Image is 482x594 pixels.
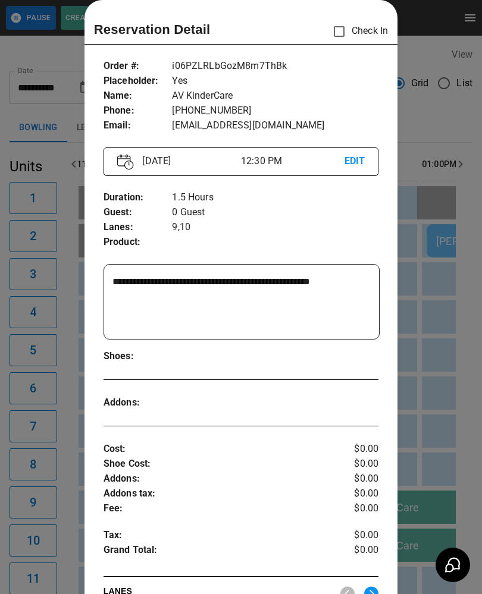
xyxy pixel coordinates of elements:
[104,103,173,118] p: Phone :
[333,543,378,561] p: $0.00
[104,528,333,543] p: Tax :
[241,154,345,168] p: 12:30 PM
[333,472,378,486] p: $0.00
[104,220,173,235] p: Lanes :
[137,154,241,168] p: [DATE]
[104,349,173,364] p: Shoes :
[104,457,333,472] p: Shoe Cost :
[104,442,333,457] p: Cost :
[94,20,211,39] p: Reservation Detail
[104,89,173,103] p: Name :
[104,472,333,486] p: Addons :
[172,59,378,74] p: i06PZLRLbGozM8m7ThBk
[104,395,173,410] p: Addons :
[333,501,378,516] p: $0.00
[345,154,365,169] p: EDIT
[333,486,378,501] p: $0.00
[172,205,378,220] p: 0 Guest
[104,543,333,561] p: Grand Total :
[104,486,333,501] p: Addons tax :
[172,74,378,89] p: Yes
[172,103,378,118] p: [PHONE_NUMBER]
[104,205,173,220] p: Guest :
[172,190,378,205] p: 1.5 Hours
[104,74,173,89] p: Placeholder :
[327,19,388,44] p: Check In
[104,190,173,205] p: Duration :
[172,89,378,103] p: AV KinderCare
[333,528,378,543] p: $0.00
[333,442,378,457] p: $0.00
[104,118,173,133] p: Email :
[104,59,173,74] p: Order # :
[172,220,378,235] p: 9,10
[117,154,134,170] img: Vector
[172,118,378,133] p: [EMAIL_ADDRESS][DOMAIN_NAME]
[104,235,173,250] p: Product :
[104,501,333,516] p: Fee :
[333,457,378,472] p: $0.00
